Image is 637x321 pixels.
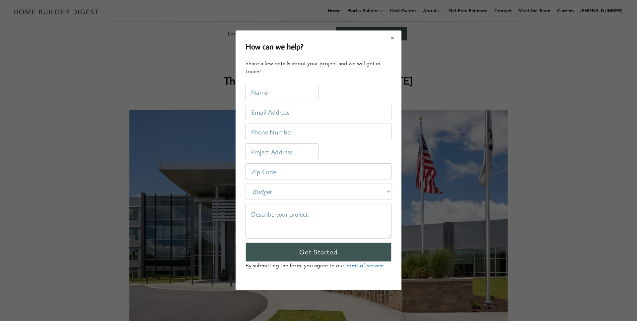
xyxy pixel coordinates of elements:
[344,263,384,269] a: Terms of Service
[246,40,304,52] h2: How can we help?
[246,243,391,262] input: Get Started
[246,104,391,121] input: Email Address
[246,60,391,76] div: Share a few details about your project and we will get in touch!
[384,31,401,45] button: Close modal
[246,84,318,101] input: Name
[246,124,391,140] input: Phone Number
[246,262,391,270] p: By submitting the form, you agree to our .
[246,164,391,180] input: Zip Code
[246,144,318,160] input: Project Address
